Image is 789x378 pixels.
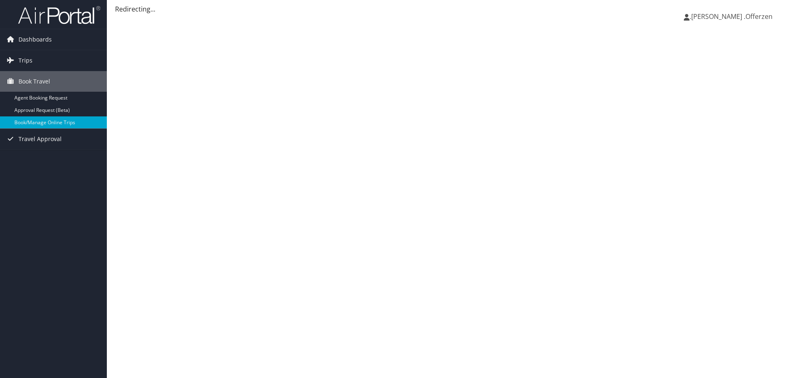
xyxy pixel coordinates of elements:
[18,5,100,25] img: airportal-logo.png
[18,29,52,50] span: Dashboards
[18,129,62,149] span: Travel Approval
[18,71,50,92] span: Book Travel
[18,50,32,71] span: Trips
[115,4,781,14] div: Redirecting...
[684,4,781,29] a: .[PERSON_NAME] .Offerzen
[690,12,773,21] span: .[PERSON_NAME] .Offerzen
